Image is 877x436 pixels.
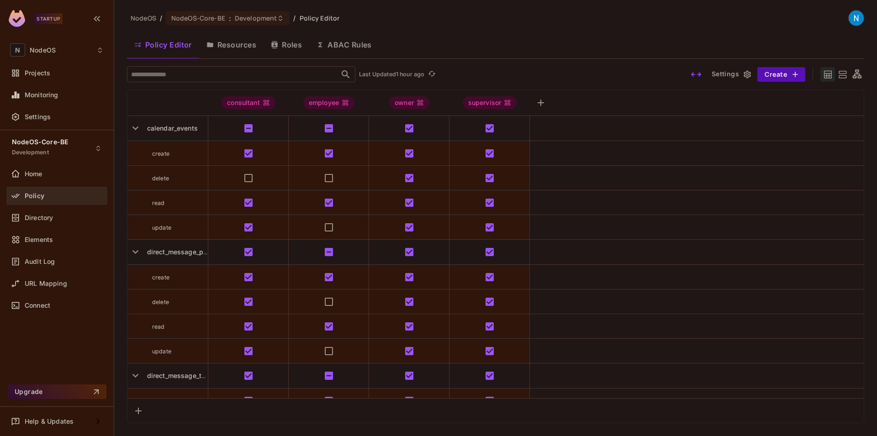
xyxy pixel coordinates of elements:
span: read [152,323,165,330]
span: NodeOS-Core-BE [171,14,225,22]
span: Monitoring [25,91,58,99]
span: refresh [428,70,436,79]
span: Help & Updates [25,418,74,425]
div: Startup [34,13,63,24]
span: update [152,224,171,231]
img: SReyMgAAAABJRU5ErkJggg== [9,10,25,27]
span: the active workspace [131,14,156,22]
button: refresh [426,69,437,80]
span: read [152,200,165,206]
span: Connect [25,302,50,309]
span: calendar_events [143,124,198,132]
li: / [160,14,162,22]
span: Audit Log [25,258,55,265]
span: Policy Editor [300,14,340,22]
span: Elements [25,236,53,243]
li: / [293,14,296,22]
span: URL Mapping [25,280,67,287]
span: delete [152,299,169,305]
span: delete [152,175,169,182]
button: Resources [199,33,264,56]
span: Projects [25,69,50,77]
span: create [152,398,169,404]
span: Development [12,149,49,156]
img: NodeOS [849,11,864,26]
span: Workspace: NodeOS [30,47,56,54]
span: create [152,150,169,157]
span: Directory [25,214,53,221]
span: NodeOS-Core-BE [12,138,68,146]
span: Click to refresh data [424,69,437,80]
button: Upgrade [7,384,106,399]
span: create [152,274,169,281]
p: Last Updated 1 hour ago [359,71,424,78]
span: direct_message_posts [143,248,217,256]
span: update [152,348,171,355]
button: Open [339,68,352,81]
span: : [228,15,232,22]
div: supervisor [463,96,517,109]
button: Create [757,67,805,82]
span: Settings [25,113,51,121]
span: N [10,43,25,57]
span: direct_message_threads [143,372,223,379]
button: Policy Editor [127,33,199,56]
button: ABAC Rules [309,33,379,56]
button: Settings [708,67,754,82]
button: Roles [264,33,309,56]
div: consultant [222,96,275,109]
div: owner [389,96,429,109]
span: Policy [25,192,44,200]
span: Home [25,170,42,178]
span: Development [235,14,277,22]
div: employee [303,96,354,109]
